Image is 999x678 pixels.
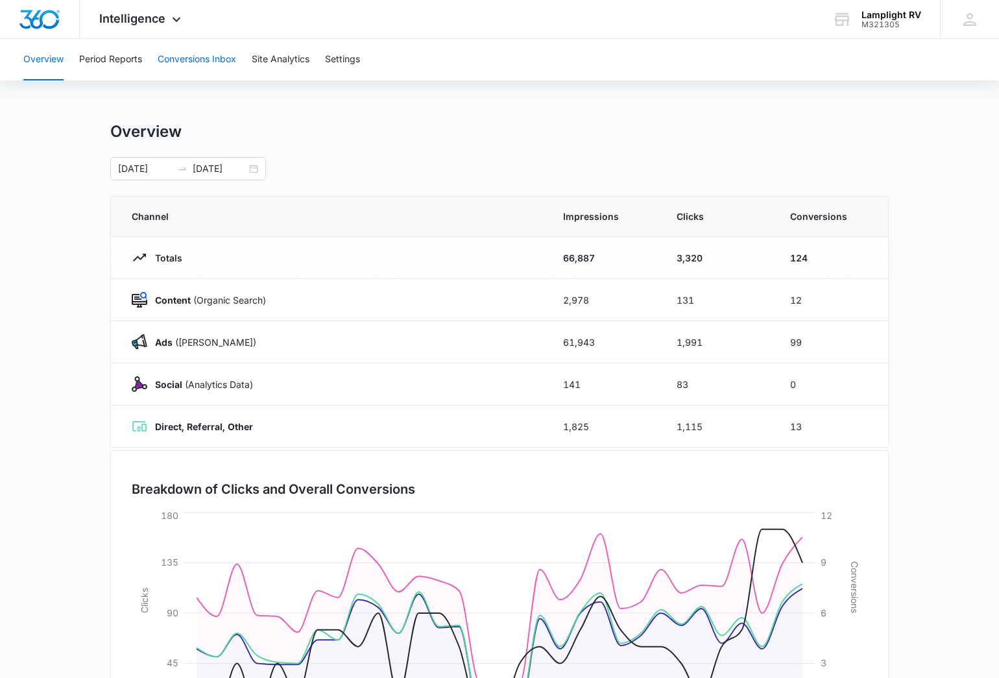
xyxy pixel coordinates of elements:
[155,295,191,306] strong: Content
[147,335,256,349] p: ([PERSON_NAME])
[661,406,775,448] td: 1,115
[79,39,142,80] button: Period Reports
[775,321,888,363] td: 99
[132,376,147,392] img: Social
[821,557,826,568] tspan: 9
[147,251,182,265] p: Totals
[193,162,247,176] input: End date
[775,237,888,279] td: 124
[155,379,182,390] strong: Social
[775,406,888,448] td: 13
[677,210,759,223] span: Clicks
[155,421,253,432] strong: Direct, Referral, Other
[849,561,860,613] tspan: Conversions
[99,12,165,25] span: Intelligence
[548,406,661,448] td: 1,825
[821,657,826,668] tspan: 3
[167,657,178,668] tspan: 45
[775,363,888,406] td: 0
[548,363,661,406] td: 141
[548,321,661,363] td: 61,943
[23,39,64,80] button: Overview
[661,363,775,406] td: 83
[563,210,645,223] span: Impressions
[548,279,661,321] td: 2,978
[132,479,415,499] h3: Breakdown of Clicks and Overall Conversions
[147,293,266,307] p: (Organic Search)
[161,510,178,521] tspan: 180
[132,334,147,350] img: Ads
[775,279,888,321] td: 12
[821,510,832,521] tspan: 12
[147,378,253,391] p: (Analytics Data)
[861,20,921,29] div: account id
[325,39,360,80] button: Settings
[158,39,236,80] button: Conversions Inbox
[548,237,661,279] td: 66,887
[821,607,826,618] tspan: 6
[790,210,867,223] span: Conversions
[155,337,173,348] strong: Ads
[661,321,775,363] td: 1,991
[132,210,532,223] span: Channel
[118,162,172,176] input: Start date
[661,237,775,279] td: 3,320
[661,279,775,321] td: 131
[132,292,147,308] img: Content
[167,607,178,618] tspan: 90
[177,163,187,174] span: to
[110,122,182,141] h1: Overview
[177,163,187,174] span: swap-right
[861,10,921,20] div: account name
[252,39,309,80] button: Site Analytics
[139,588,150,613] tspan: Clicks
[161,557,178,568] tspan: 135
